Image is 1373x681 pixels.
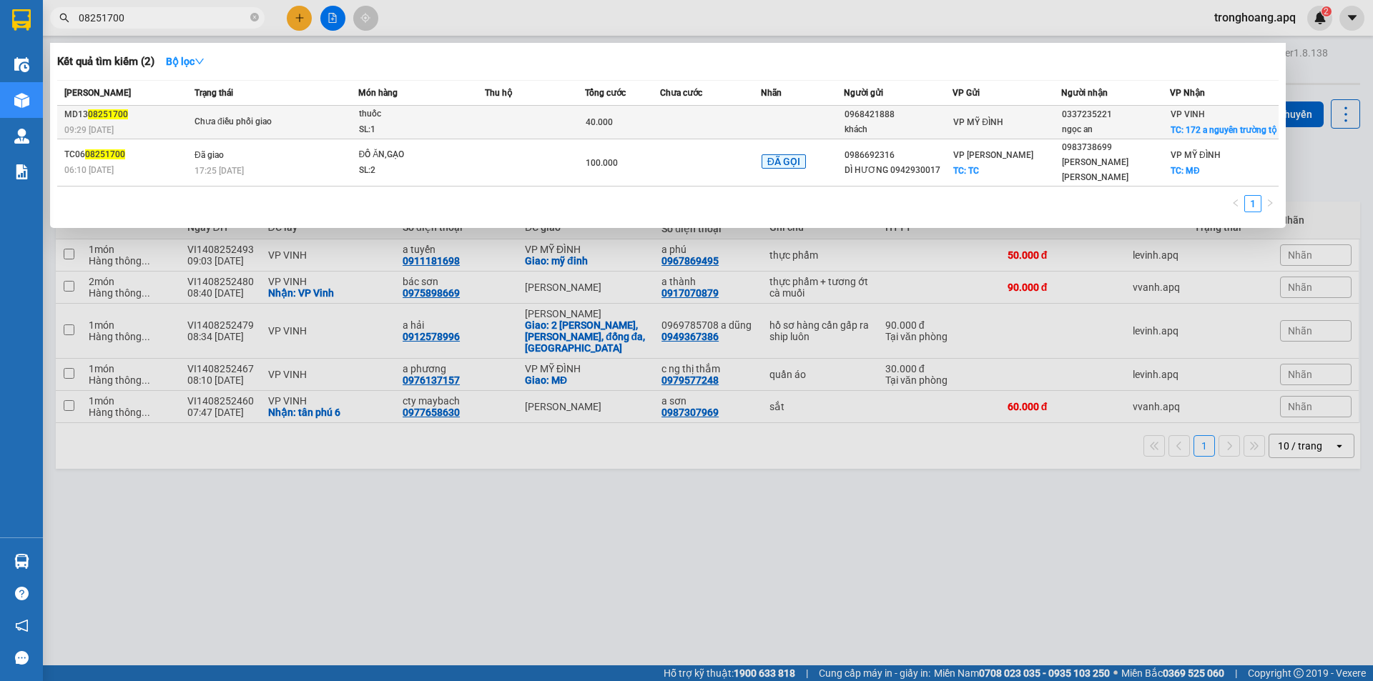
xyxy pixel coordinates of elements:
span: Món hàng [358,88,398,98]
div: 0337235221 [1062,107,1169,122]
span: 17:25 [DATE] [195,166,244,176]
span: message [15,651,29,665]
span: VP [PERSON_NAME] [953,150,1033,160]
span: 100.000 [586,158,618,168]
div: Chưa điều phối giao [195,114,302,130]
button: right [1261,195,1279,212]
span: VP Gửi [953,88,980,98]
span: right [1266,199,1274,207]
div: thuốc [359,106,466,122]
div: 0983738699 [1062,140,1169,155]
div: [PERSON_NAME] [PERSON_NAME] [1062,155,1169,185]
div: khách [845,122,952,137]
div: DÌ HƯƠNG 0942930017 [845,163,952,178]
span: close-circle [250,11,259,25]
div: SL: 1 [359,122,466,138]
div: 0968421888 [845,107,952,122]
img: warehouse-icon [14,93,29,108]
span: [PERSON_NAME] [64,88,131,98]
span: TC: MĐ [1171,166,1200,176]
div: SL: 2 [359,163,466,179]
img: logo-vxr [12,9,31,31]
span: VP MỸ ĐÌNH [1171,150,1221,160]
input: Tìm tên, số ĐT hoặc mã đơn [79,10,247,26]
strong: Bộ lọc [166,56,205,67]
button: Bộ lọcdown [154,50,216,73]
img: warehouse-icon [14,129,29,144]
button: left [1227,195,1244,212]
span: TC: TC [953,166,979,176]
span: 06:10 [DATE] [64,165,114,175]
span: 40.000 [586,117,613,127]
span: Người nhận [1061,88,1108,98]
span: Đã giao [195,150,224,160]
span: 09:29 [DATE] [64,125,114,135]
span: TC: 172 a nguyên trường tộ [1171,125,1276,135]
span: left [1231,199,1240,207]
span: Tổng cước [585,88,626,98]
div: 0986692316 [845,148,952,163]
span: close-circle [250,13,259,21]
span: question-circle [15,587,29,600]
span: notification [15,619,29,632]
span: down [195,56,205,66]
span: search [59,13,69,23]
li: Previous Page [1227,195,1244,212]
span: Chưa cước [660,88,702,98]
li: 1 [1244,195,1261,212]
a: 1 [1245,196,1261,212]
span: ĐÃ GỌI [762,154,806,169]
div: ĐỒ ĂN,GẠO [359,147,466,163]
div: MD13 [64,107,190,122]
span: VP VINH [1171,109,1205,119]
span: Thu hộ [485,88,512,98]
span: VP Nhận [1170,88,1205,98]
span: Người gửi [844,88,883,98]
div: ngọc an [1062,122,1169,137]
img: warehouse-icon [14,57,29,72]
span: Nhãn [761,88,782,98]
h3: Kết quả tìm kiếm ( 2 ) [57,54,154,69]
li: Next Page [1261,195,1279,212]
span: Trạng thái [195,88,233,98]
span: 08251700 [88,109,128,119]
span: VP MỸ ĐÌNH [953,117,1003,127]
img: warehouse-icon [14,554,29,569]
div: TC06 [64,147,190,162]
span: 08251700 [85,149,125,159]
img: solution-icon [14,164,29,179]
